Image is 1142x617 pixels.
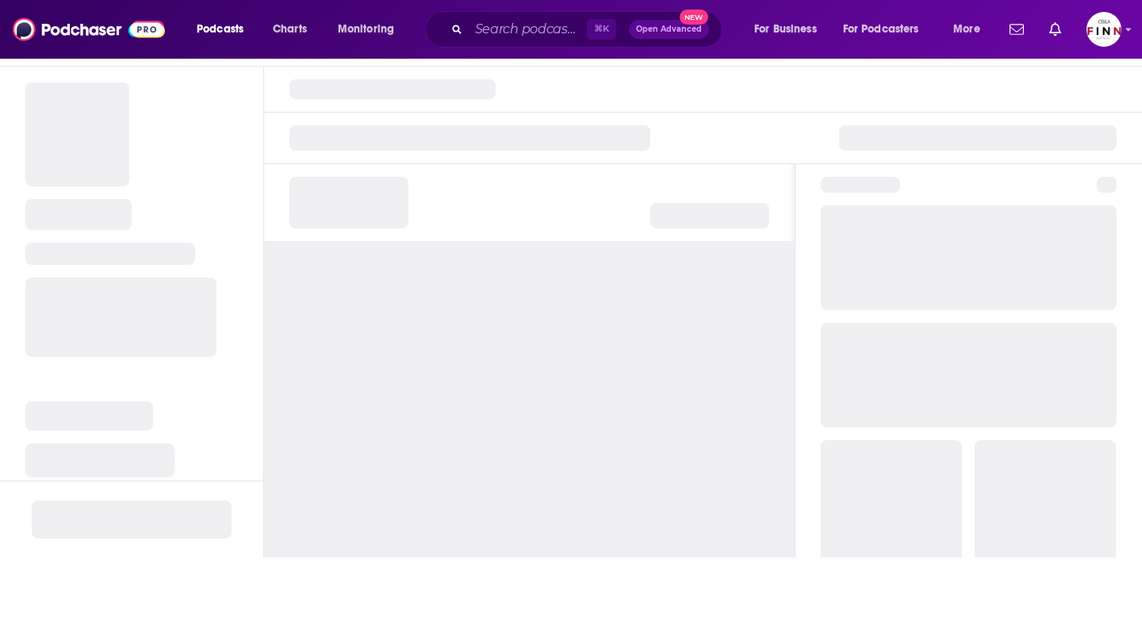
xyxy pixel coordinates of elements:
[13,14,165,44] img: Podchaser - Follow, Share and Rate Podcasts
[263,17,316,42] a: Charts
[953,18,980,40] span: More
[1086,12,1121,47] span: Logged in as FINNMadison
[680,10,708,25] span: New
[338,18,394,40] span: Monitoring
[942,17,1000,42] button: open menu
[440,11,738,48] div: Search podcasts, credits, & more...
[629,20,709,39] button: Open AdvancedNew
[273,18,307,40] span: Charts
[1086,12,1121,47] img: User Profile
[636,25,702,33] span: Open Advanced
[1086,12,1121,47] button: Show profile menu
[754,18,817,40] span: For Business
[843,18,919,40] span: For Podcasters
[833,17,942,42] button: open menu
[469,17,587,42] input: Search podcasts, credits, & more...
[587,19,616,40] span: ⌘ K
[197,18,243,40] span: Podcasts
[1043,16,1067,43] a: Show notifications dropdown
[1003,16,1030,43] a: Show notifications dropdown
[327,17,415,42] button: open menu
[743,17,837,42] button: open menu
[186,17,264,42] button: open menu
